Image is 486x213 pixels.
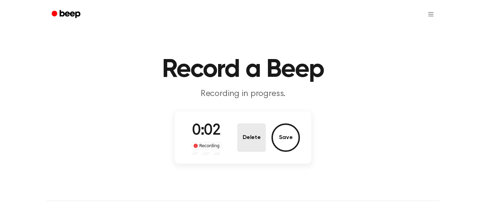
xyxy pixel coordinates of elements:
[106,88,380,100] p: Recording in progress.
[47,7,87,21] a: Beep
[192,123,221,138] span: 0:02
[271,123,300,152] button: Save Audio Record
[192,142,221,149] div: Recording
[237,123,266,152] button: Delete Audio Record
[422,6,439,23] button: Open menu
[61,57,425,82] h1: Record a Beep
